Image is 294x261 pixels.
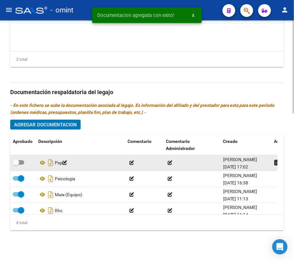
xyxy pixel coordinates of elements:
[10,120,81,130] button: Agregar Documentacion
[38,205,122,216] div: Rhc
[223,196,248,201] span: [DATE] 11:13
[47,174,55,184] i: Descargar documento
[274,139,288,144] span: Acción
[10,56,27,63] div: 2 total
[50,3,73,17] span: - omint
[47,158,55,168] i: Descargar documento
[192,12,194,18] span: x
[187,10,199,21] button: x
[47,205,55,216] i: Descargar documento
[163,135,221,156] datatable-header-cell: Comentario Administrador
[97,12,174,19] span: Documentacion agregada con exito!
[221,135,272,156] datatable-header-cell: Creado
[223,173,257,178] span: [PERSON_NAME]
[272,239,288,255] div: Open Intercom Messenger
[47,190,55,200] i: Descargar documento
[281,6,289,14] mat-icon: person
[223,189,257,194] span: [PERSON_NAME]
[38,139,62,144] span: Descripción
[223,180,248,185] span: [DATE] 16:38
[223,164,248,169] span: [DATE] 17:02
[14,122,77,128] span: Agregar Documentacion
[128,139,151,144] span: Comentario
[38,174,122,184] div: Psicologia
[10,88,284,97] h3: Documentación respaldatoria del legajo
[223,157,257,162] span: [PERSON_NAME]
[5,6,13,14] mat-icon: menu
[223,205,257,210] span: [PERSON_NAME]
[36,135,125,156] datatable-header-cell: Descripción
[125,135,163,156] datatable-header-cell: Comentario
[38,158,122,168] div: Psp
[38,190,122,200] div: Maie (Equipo)
[10,103,275,115] i: - En este fichero se sube la documentación asociada al legajo. Es información del afiliado y del ...
[13,139,33,144] span: Aprobado
[10,135,36,156] datatable-header-cell: Aprobado
[10,219,27,226] div: 4 total
[223,212,248,217] span: [DATE] 11:14
[166,139,195,151] span: Comentario Administrador
[223,139,238,144] span: Creado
